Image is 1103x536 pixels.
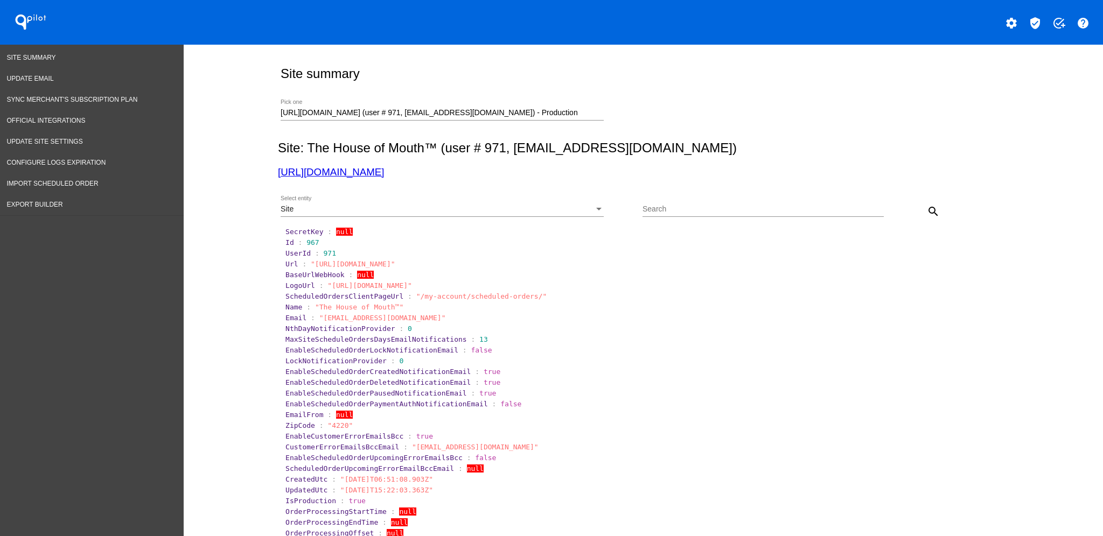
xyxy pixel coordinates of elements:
[324,249,336,257] span: 971
[408,432,412,440] span: :
[285,260,298,268] span: Url
[285,325,395,333] span: NthDayNotificationProvider
[471,346,492,354] span: false
[278,166,384,178] a: [URL][DOMAIN_NAME]
[500,400,521,408] span: false
[643,205,884,214] input: Search
[416,292,547,300] span: "/my-account/scheduled-orders/"
[285,400,488,408] span: EnableScheduledOrderPaymentAuthNotificationEmail
[484,378,500,386] span: true
[391,518,408,526] span: null
[7,159,106,166] span: Configure logs expiration
[408,292,412,300] span: :
[285,389,467,397] span: EnableScheduledOrderPausedNotificationEmail
[340,486,433,494] span: "[DATE]T15:22:03.363Z"
[285,314,306,322] span: Email
[285,238,294,246] span: Id
[399,507,416,516] span: null
[285,292,403,300] span: ScheduledOrdersClientPageUrl
[467,464,484,472] span: null
[475,378,479,386] span: :
[327,421,353,429] span: "4220"
[298,238,303,246] span: :
[319,281,324,290] span: :
[285,464,454,472] span: ScheduledOrderUpcomingErrorEmailBccEmail
[7,201,63,208] span: Export Builder
[285,497,336,505] span: IsProduction
[357,271,374,279] span: null
[285,443,399,451] span: CustomerErrorEmailsBccEmail
[285,454,463,462] span: EnableScheduledOrderUpcomingErrorEmailsBcc
[285,432,403,440] span: EnableCustomerErrorEmailsBcc
[471,335,475,343] span: :
[484,368,500,376] span: true
[332,486,336,494] span: :
[281,66,360,81] h2: Site summary
[458,464,463,472] span: :
[285,507,387,516] span: OrderProcessingStartTime
[348,271,353,279] span: :
[302,260,306,268] span: :
[285,368,471,376] span: EnableScheduledOrderCreatedNotificationEmail
[7,117,86,124] span: Official Integrations
[348,497,365,505] span: true
[285,228,323,236] span: SecretKey
[327,411,332,419] span: :
[340,497,345,505] span: :
[319,314,446,322] span: "[EMAIL_ADDRESS][DOMAIN_NAME]"
[7,138,83,145] span: Update Site Settings
[463,346,467,354] span: :
[285,378,471,386] span: EnableScheduledOrderDeletedNotificationEmail
[285,335,467,343] span: MaxSiteScheduleOrdersDaysEmailNotifications
[315,249,319,257] span: :
[7,75,54,82] span: Update Email
[319,421,324,429] span: :
[416,432,433,440] span: true
[306,238,319,246] span: 967
[281,204,294,213] span: Site
[336,228,353,236] span: null
[391,507,395,516] span: :
[1077,17,1090,30] mat-icon: help
[285,346,458,354] span: EnableScheduledOrderLockNotificationEmail
[1029,17,1042,30] mat-icon: verified_user
[9,11,52,33] h1: QPilot
[278,140,1004,156] h2: Site: The House of Mouth™ (user # 971, [EMAIL_ADDRESS][DOMAIN_NAME])
[412,443,539,451] span: "[EMAIL_ADDRESS][DOMAIN_NAME]"
[475,454,496,462] span: false
[327,228,332,236] span: :
[927,205,940,218] mat-icon: search
[475,368,479,376] span: :
[340,475,433,483] span: "[DATE]T06:51:08.903Z"
[399,325,403,333] span: :
[281,109,604,117] input: Number
[336,411,353,419] span: null
[285,357,387,365] span: LockNotificationProvider
[285,486,327,494] span: UpdatedUtc
[311,260,395,268] span: "[URL][DOMAIN_NAME]"
[467,454,471,462] span: :
[403,443,408,451] span: :
[408,325,412,333] span: 0
[332,475,336,483] span: :
[285,303,302,311] span: Name
[285,271,345,279] span: BaseUrlWebHook
[285,475,327,483] span: CreatedUtc
[1052,17,1065,30] mat-icon: add_task
[281,205,604,214] mat-select: Select entity
[285,249,311,257] span: UserId
[285,421,315,429] span: ZipCode
[7,96,138,103] span: Sync Merchant's Subscription Plan
[399,357,403,365] span: 0
[7,54,56,61] span: Site Summary
[285,411,323,419] span: EmailFrom
[391,357,395,365] span: :
[471,389,475,397] span: :
[1005,17,1018,30] mat-icon: settings
[306,303,311,311] span: :
[492,400,497,408] span: :
[311,314,315,322] span: :
[7,180,99,187] span: Import Scheduled Order
[327,281,412,290] span: "[URL][DOMAIN_NAME]"
[315,303,403,311] span: "The House of Mouth™"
